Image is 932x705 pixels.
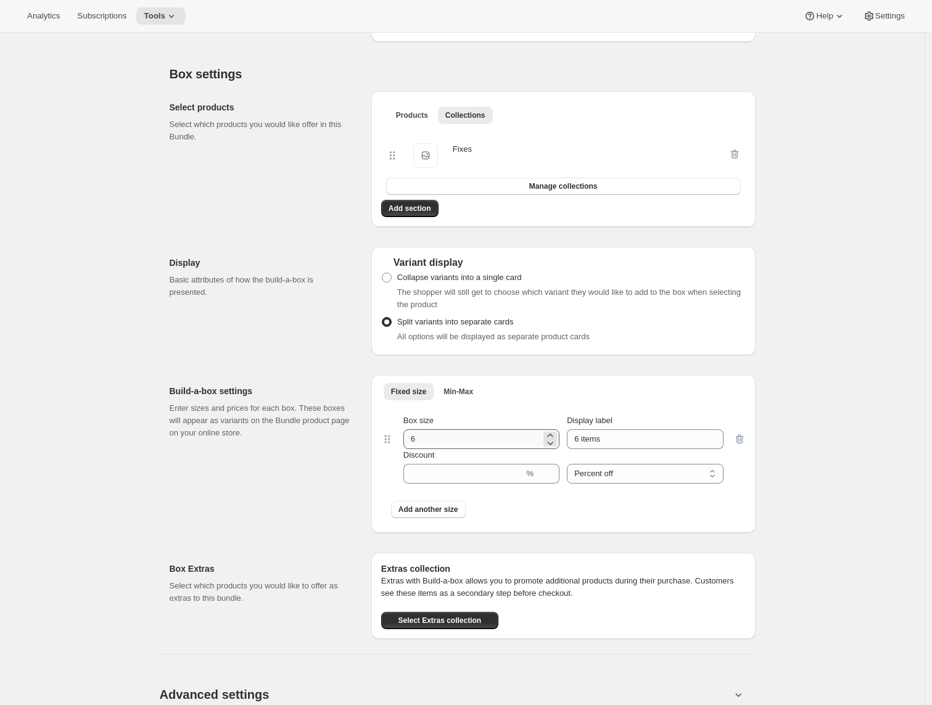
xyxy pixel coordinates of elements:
[386,178,741,195] button: Manage collections
[160,685,270,704] span: Advanced settings
[453,143,472,155] div: Fixes
[136,7,185,25] button: Tools
[567,416,612,425] span: Display label
[170,257,352,269] h2: Display
[443,387,473,397] span: Min-Max
[875,11,905,21] span: Settings
[381,612,498,629] button: Select Extras collection
[398,505,458,514] span: Add another size
[70,7,134,25] button: Subscriptions
[391,501,466,518] button: Add another size
[567,429,723,449] input: Display label
[527,469,534,478] span: %
[381,575,746,600] p: Extras with Build-a-box allows you to promote additional products during their purchase. Customer...
[397,317,514,326] span: Split variants into separate cards
[381,257,746,269] div: Variant display
[381,563,746,575] h6: Extras collection
[445,110,485,120] span: Collections
[77,11,126,21] span: Subscriptions
[796,7,852,25] button: Help
[856,7,912,25] button: Settings
[170,563,352,575] h2: Box Extras
[397,332,590,341] span: All options will be displayed as separate product cards
[389,204,431,213] span: Add section
[381,200,439,217] button: Add section
[403,429,541,449] input: Box size
[391,387,426,397] span: Fixed size
[397,273,522,282] span: Collapse variants into a single card
[403,450,435,460] span: Discount
[398,616,481,625] span: Select Extras collection
[397,287,741,309] span: The shopper will still get to choose which variant they would like to add to the box when selecti...
[144,11,165,21] span: Tools
[170,101,352,113] h2: Select products
[20,7,67,25] button: Analytics
[170,274,352,299] p: Basic attributes of how the build-a-box is presented.
[529,181,598,191] span: Manage collections
[170,580,352,604] p: Select which products you would like to offer as extras to this bundle.
[396,110,428,120] span: Products
[816,11,833,21] span: Help
[403,416,434,425] span: Box size
[170,402,352,439] p: Enter sizes and prices for each box. These boxes will appear as variants on the Bundle product pa...
[170,118,352,143] p: Select which products you would like offer in this Bundle.
[170,385,352,397] h2: Build-a-box settings
[27,11,60,21] span: Analytics
[170,67,756,81] h2: Box settings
